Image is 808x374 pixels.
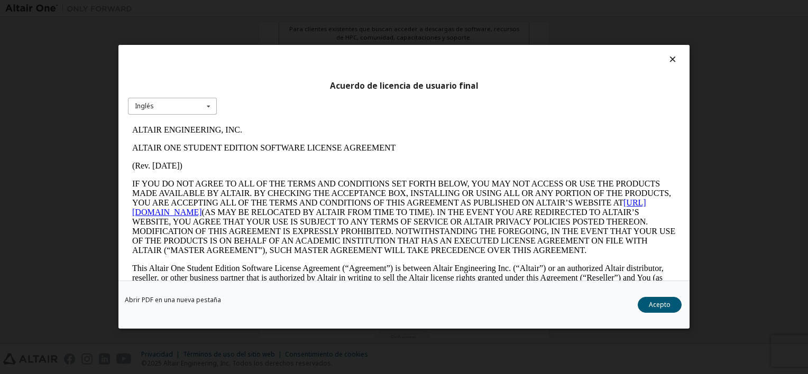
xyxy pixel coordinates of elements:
[135,103,154,109] div: Inglés
[4,4,548,14] p: ALTAIR ENGINEERING, INC.
[4,143,548,181] p: This Altair One Student Edition Software License Agreement (“Agreement”) is between Altair Engine...
[4,58,548,134] p: IF YOU DO NOT AGREE TO ALL OF THE TERMS AND CONDITIONS SET FORTH BELOW, YOU MAY NOT ACCESS OR USE...
[638,297,682,313] button: Acepto
[4,77,518,96] a: [URL][DOMAIN_NAME]
[128,81,680,91] div: Acuerdo de licencia de usuario final
[4,40,548,50] p: (Rev. [DATE])
[125,297,221,304] a: Abrir PDF en una nueva pestaña
[4,22,548,32] p: ALTAIR ONE STUDENT EDITION SOFTWARE LICENSE AGREEMENT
